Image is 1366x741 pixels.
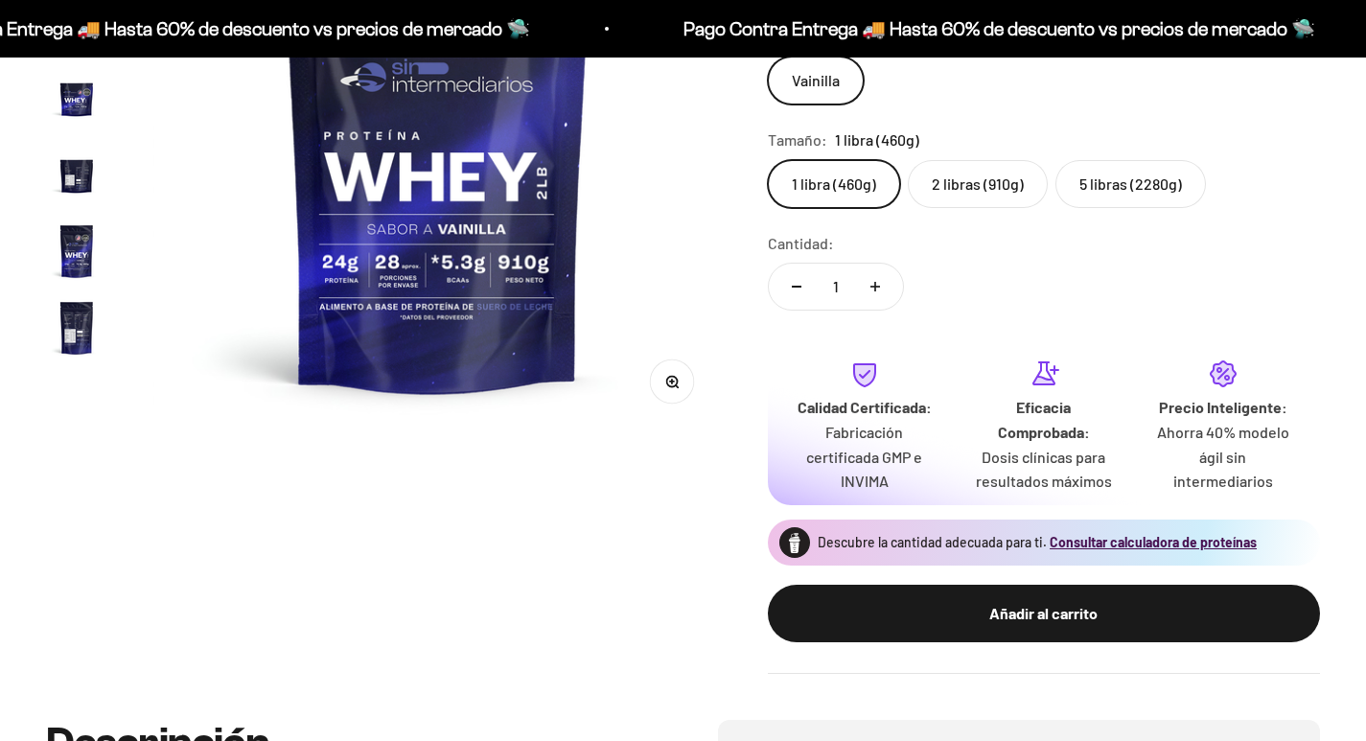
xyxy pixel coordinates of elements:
[46,297,107,364] button: Ir al artículo 7
[769,264,824,310] button: Reducir cantidad
[1050,533,1257,552] button: Consultar calculadora de proteínas
[46,297,107,359] img: Proteína Whey - Vainilla
[791,420,939,494] p: Fabricación certificada GMP e INVIMA
[46,67,107,128] img: Proteína Whey - Vainilla
[46,67,107,134] button: Ir al artículo 4
[806,601,1282,626] div: Añadir al carrito
[798,398,932,416] strong: Calidad Certificada:
[768,127,827,152] legend: Tamaño:
[46,220,107,282] img: Proteína Whey - Vainilla
[779,527,810,558] img: Proteína
[46,220,107,288] button: Ir al artículo 6
[847,264,903,310] button: Aumentar cantidad
[1148,420,1297,494] p: Ahorra 40% modelo ágil sin intermediarios
[818,534,1047,550] span: Descubre la cantidad adecuada para ti.
[46,144,107,205] img: Proteína Whey - Vainilla
[998,398,1090,441] strong: Eficacia Comprobada:
[768,231,834,256] label: Cantidad:
[46,144,107,211] button: Ir al artículo 5
[768,585,1320,642] button: Añadir al carrito
[835,127,919,152] span: 1 libra (460g)
[1159,398,1287,416] strong: Precio Inteligente:
[969,445,1118,494] p: Dosis clínicas para resultados máximos
[652,13,1284,44] p: Pago Contra Entrega 🚚 Hasta 60% de descuento vs precios de mercado 🛸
